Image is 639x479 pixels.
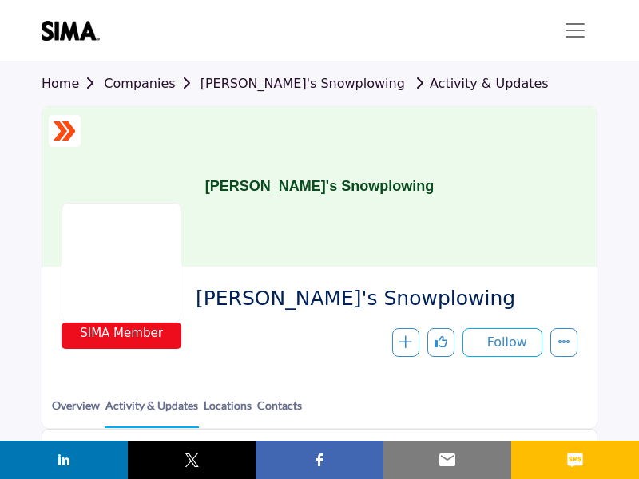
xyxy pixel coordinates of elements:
[256,397,303,426] a: Contacts
[42,76,104,91] a: Home
[104,76,200,91] a: Companies
[566,450,585,469] img: sms sharing button
[53,119,77,143] img: ASM Certified
[105,397,199,428] a: Activity & Updates
[553,14,597,46] button: Toggle navigation
[205,107,434,267] h1: [PERSON_NAME]'s Snowplowing
[196,286,566,312] span: Suffield's Snowplowing
[310,450,329,469] img: facebook sharing button
[80,324,163,342] span: SIMA Member
[51,397,101,426] a: Overview
[182,450,201,469] img: twitter sharing button
[438,450,457,469] img: email sharing button
[200,76,405,91] a: [PERSON_NAME]'s Snowplowing
[427,328,454,357] button: Like
[54,450,73,469] img: linkedin sharing button
[42,21,108,41] img: site Logo
[550,328,577,357] button: More details
[409,76,549,91] a: Activity & Updates
[462,328,542,357] button: Follow
[203,397,252,426] a: Locations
